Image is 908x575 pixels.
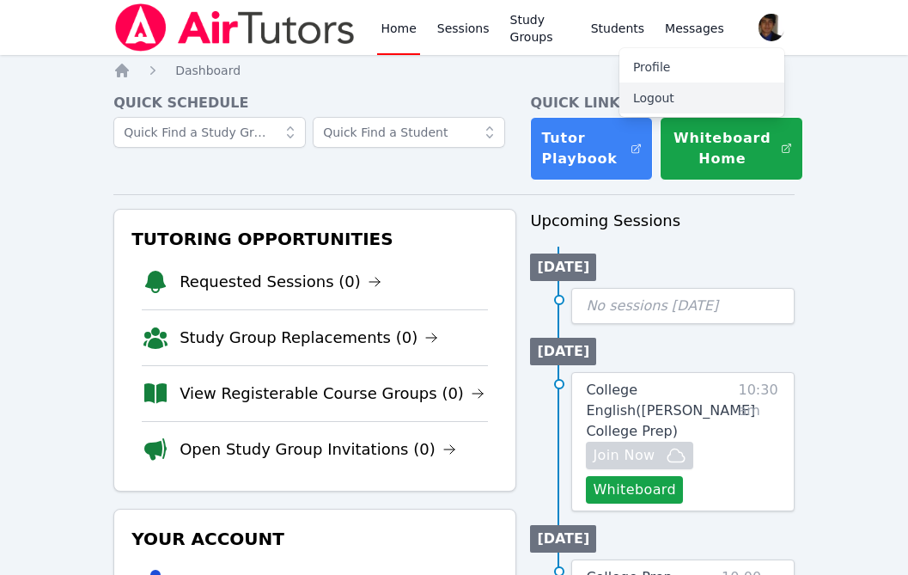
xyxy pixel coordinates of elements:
a: College English([PERSON_NAME] College Prep) [586,380,755,442]
a: Study Group Replacements (0) [180,326,438,350]
a: Dashboard [175,62,241,79]
h3: Upcoming Sessions [530,209,795,233]
h3: Tutoring Opportunities [128,223,502,254]
button: Logout [619,83,784,113]
button: Whiteboard [586,476,683,504]
h4: Quick Links [530,93,795,113]
a: Open Study Group Invitations (0) [180,437,456,462]
input: Quick Find a Study Group [113,117,306,148]
h4: Quick Schedule [113,93,516,113]
li: [DATE] [530,338,596,365]
button: Join Now [586,442,692,469]
img: Air Tutors [113,3,356,52]
input: Quick Find a Student [313,117,505,148]
a: Profile [619,52,784,83]
nav: Breadcrumb [113,62,795,79]
span: College English ( [PERSON_NAME] College Prep ) [586,382,755,439]
a: View Registerable Course Groups (0) [180,382,484,406]
span: Messages [665,20,724,37]
button: Whiteboard Home [660,117,804,180]
li: [DATE] [530,254,596,281]
span: Join Now [593,445,655,466]
a: Requested Sessions (0) [180,270,381,294]
h3: Your Account [128,523,502,554]
li: [DATE] [530,525,596,553]
span: Dashboard [175,64,241,77]
span: No sessions [DATE] [586,297,718,314]
a: Tutor Playbook [530,117,652,180]
span: 10:30 am [739,380,780,504]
